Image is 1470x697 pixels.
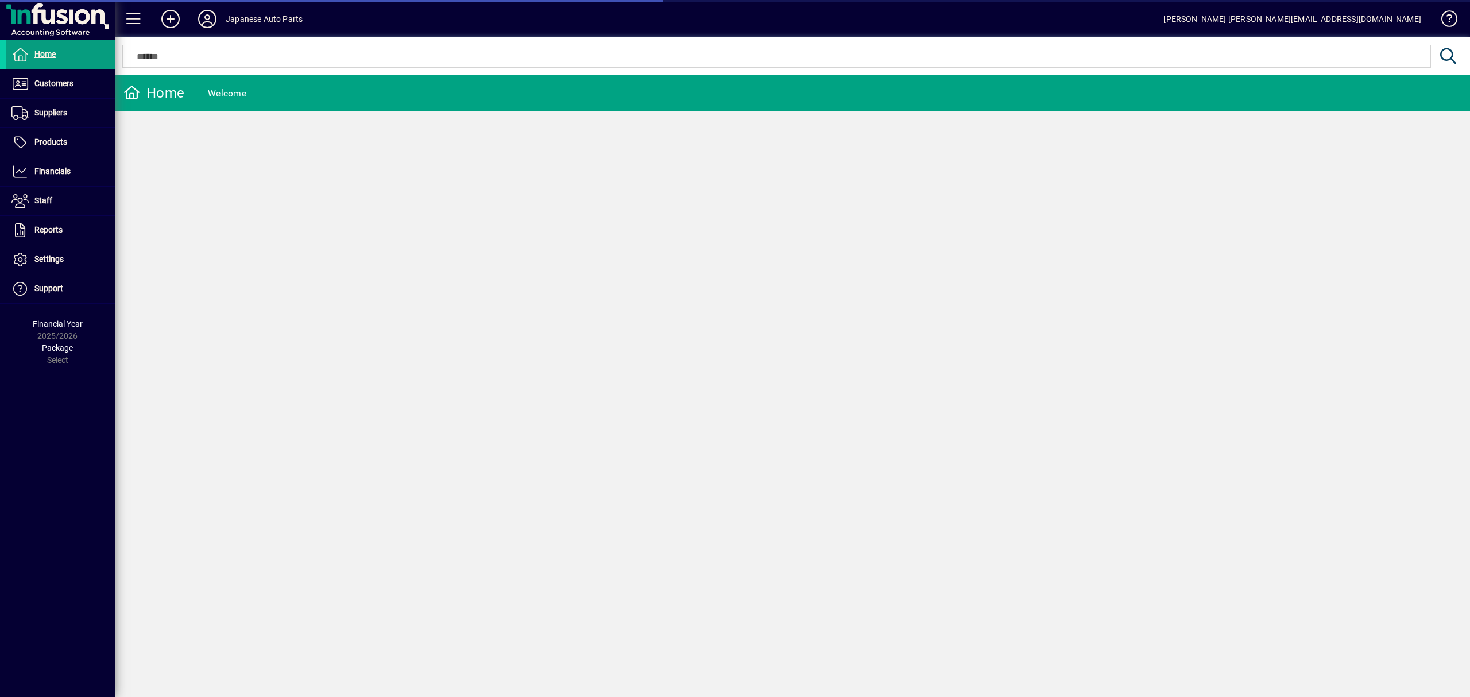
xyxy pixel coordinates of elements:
[34,137,67,146] span: Products
[1163,10,1421,28] div: [PERSON_NAME] [PERSON_NAME][EMAIL_ADDRESS][DOMAIN_NAME]
[152,9,189,29] button: Add
[6,216,115,245] a: Reports
[34,225,63,234] span: Reports
[34,166,71,176] span: Financials
[34,49,56,59] span: Home
[6,157,115,186] a: Financials
[6,128,115,157] a: Products
[1433,2,1456,40] a: Knowledge Base
[33,319,83,328] span: Financial Year
[226,10,303,28] div: Japanese Auto Parts
[189,9,226,29] button: Profile
[208,84,246,103] div: Welcome
[42,343,73,353] span: Package
[34,79,73,88] span: Customers
[6,69,115,98] a: Customers
[34,254,64,264] span: Settings
[123,84,184,102] div: Home
[6,99,115,127] a: Suppliers
[34,108,67,117] span: Suppliers
[6,187,115,215] a: Staff
[6,245,115,274] a: Settings
[34,196,52,205] span: Staff
[6,274,115,303] a: Support
[34,284,63,293] span: Support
